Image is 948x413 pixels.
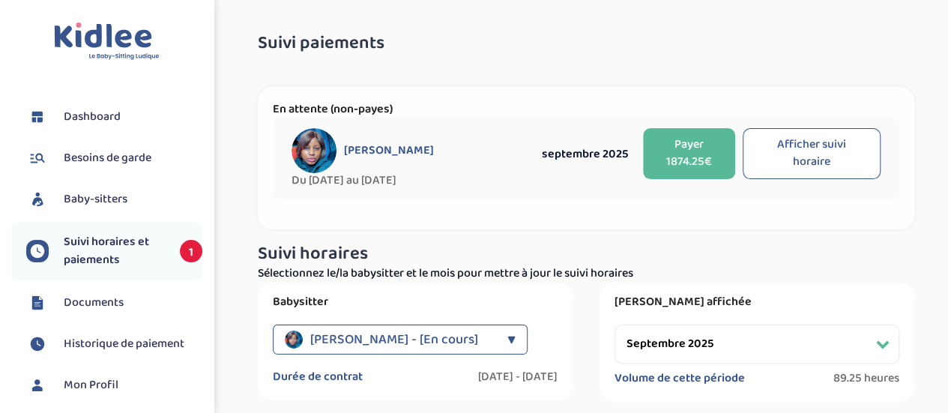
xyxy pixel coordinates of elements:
img: besoin.svg [26,147,49,169]
label: [PERSON_NAME] affichée [615,295,899,310]
span: Baby-sitters [64,190,127,208]
span: Dashboard [64,108,121,126]
a: Documents [26,292,202,314]
label: [DATE] - [DATE] [478,370,558,385]
div: ▼ [507,325,516,355]
span: Documents [64,294,124,312]
p: En attente (non-payes) [273,102,899,117]
span: Du [DATE] au [DATE] [292,173,534,188]
span: 89.25 heures [833,371,899,386]
span: Historique de paiement [64,335,184,353]
a: Historique de paiement [26,333,202,355]
button: Payer 1874.25€ [643,128,734,179]
label: Durée de contrat [273,370,363,385]
span: Besoins de garde [64,149,151,167]
img: dashboard.svg [26,106,49,128]
img: profil.svg [26,374,49,397]
p: Sélectionnez le/la babysitter et le mois pour mettre à jour le suivi horaires [258,265,914,283]
span: Suivi horaires et paiements [64,233,165,269]
img: suivihoraire.svg [26,333,49,355]
img: avatar [292,128,336,173]
label: Volume de cette période [615,371,745,386]
a: Besoins de garde [26,147,202,169]
img: avatar_naomi-noumba_2025_06_24_20_09_43.png [285,331,303,349]
a: Suivi horaires et paiements 1 [26,233,202,269]
span: Suivi paiements [258,34,384,53]
h3: Suivi horaires [258,244,914,264]
div: septembre 2025 [534,145,636,163]
span: [PERSON_NAME] [344,143,434,158]
a: Mon Profil [26,374,202,397]
button: Afficher suivi horaire [743,128,881,179]
label: Babysitter [273,295,558,310]
img: babysitters.svg [26,188,49,211]
img: suivihoraire.svg [26,240,49,262]
img: documents.svg [26,292,49,314]
img: logo.svg [54,22,160,61]
span: [PERSON_NAME] - [En cours] [310,325,478,355]
span: 1 [180,240,202,262]
a: Baby-sitters [26,188,202,211]
span: Mon Profil [64,376,118,394]
a: Dashboard [26,106,202,128]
